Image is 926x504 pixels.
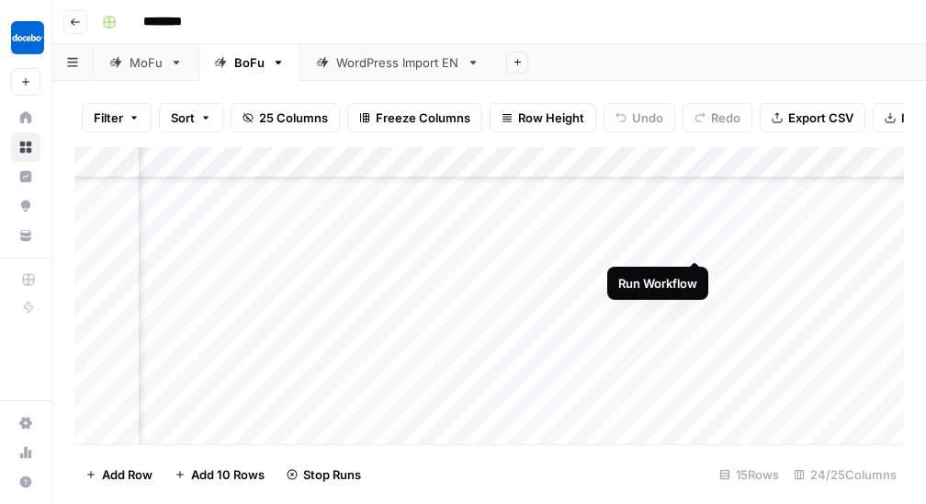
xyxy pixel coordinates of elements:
div: MoFu [130,53,163,72]
div: 15 Rows [712,460,786,489]
a: Your Data [11,221,40,250]
button: Sort [159,103,223,132]
button: Filter [82,103,152,132]
button: Help + Support [11,467,40,497]
span: Sort [171,109,195,127]
a: MoFu [94,44,198,81]
button: Export CSV [760,103,865,132]
button: 25 Columns [231,103,340,132]
a: Browse [11,132,40,162]
div: Run Workflow [618,274,697,292]
button: Row Height [490,103,596,132]
div: BoFu [234,53,265,72]
div: WordPress Import EN [336,53,459,72]
span: Freeze Columns [376,109,470,127]
a: BoFu [198,44,300,81]
a: Home [11,103,40,132]
button: Add Row [74,460,164,489]
span: Undo [632,109,663,127]
a: Opportunities [11,191,40,221]
button: Undo [604,103,675,132]
span: Add Row [102,465,152,484]
a: WordPress Import EN [300,44,495,81]
span: Redo [711,109,740,127]
span: Filter [94,109,123,127]
a: Insights [11,162,40,191]
span: Row Height [518,109,584,127]
button: Add 10 Rows [164,460,276,489]
button: Freeze Columns [347,103,482,132]
span: Add 10 Rows [191,465,265,484]
a: Settings [11,408,40,438]
span: Export CSV [788,109,853,127]
button: Workspace: Docebo [11,15,40,61]
span: 25 Columns [259,109,328,127]
a: Usage [11,438,40,467]
div: 24/25 Columns [786,460,904,489]
button: Stop Runs [276,460,372,489]
img: Docebo Logo [11,21,44,54]
span: Stop Runs [303,465,361,484]
button: Redo [683,103,752,132]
